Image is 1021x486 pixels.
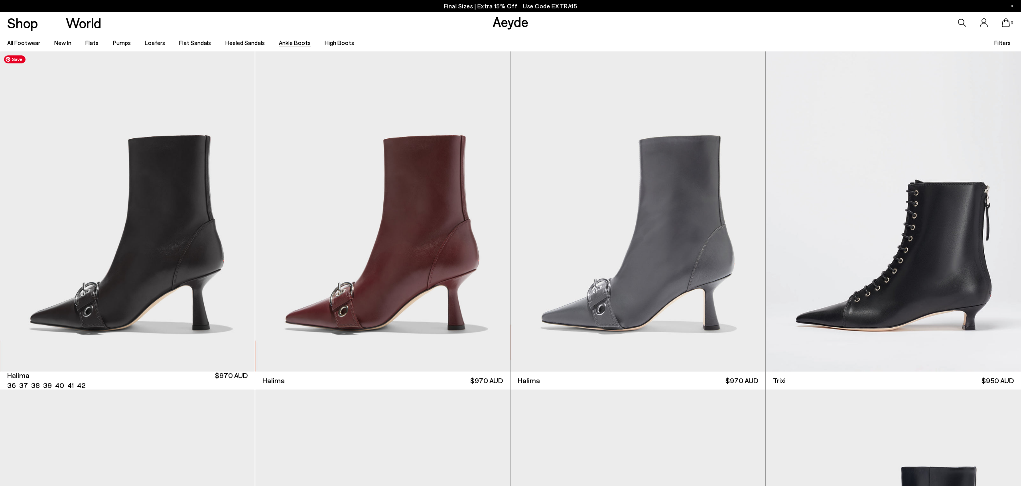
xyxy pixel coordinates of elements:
a: Loafers [145,39,165,46]
a: High Boots [325,39,354,46]
span: $970 AUD [215,370,248,390]
span: Trixi [773,376,786,386]
span: 0 [1010,21,1014,25]
span: Filters [994,39,1011,46]
span: Halima [518,376,540,386]
a: Halima $970 AUD [510,372,765,390]
a: New In [54,39,71,46]
a: All Footwear [7,39,40,46]
a: 0 [1002,18,1010,27]
p: Final Sizes | Extra 15% Off [444,1,578,11]
li: 39 [43,380,52,390]
span: $970 AUD [725,376,758,386]
li: 36 [7,380,16,390]
a: Pumps [113,39,131,46]
a: Ankle Boots [279,39,311,46]
span: Navigate to /collections/ss25-final-sizes [523,2,577,10]
img: Halima Eyelet Pointed Boots [510,51,765,371]
li: 37 [19,380,28,390]
a: Aeyde [493,13,528,30]
a: Shop [7,16,38,30]
span: $950 AUD [982,376,1014,386]
a: Trixi $950 AUD [766,372,1021,390]
span: Save [4,55,26,63]
span: Halima [262,376,285,386]
div: 1 / 6 [255,51,510,371]
li: 41 [67,380,74,390]
li: 42 [77,380,85,390]
a: World [66,16,101,30]
a: Flats [85,39,99,46]
img: Halima Eyelet Pointed Boots [255,51,510,371]
a: Next slide Previous slide [255,51,510,371]
ul: variant [7,380,83,390]
span: $970 AUD [470,376,503,386]
a: Heeled Sandals [225,39,265,46]
li: 38 [31,380,40,390]
a: Halima $970 AUD [255,372,510,390]
span: Halima [7,370,30,380]
a: Flat Sandals [179,39,211,46]
li: 40 [55,380,64,390]
img: Trixi Lace-Up Boots [766,51,1021,371]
